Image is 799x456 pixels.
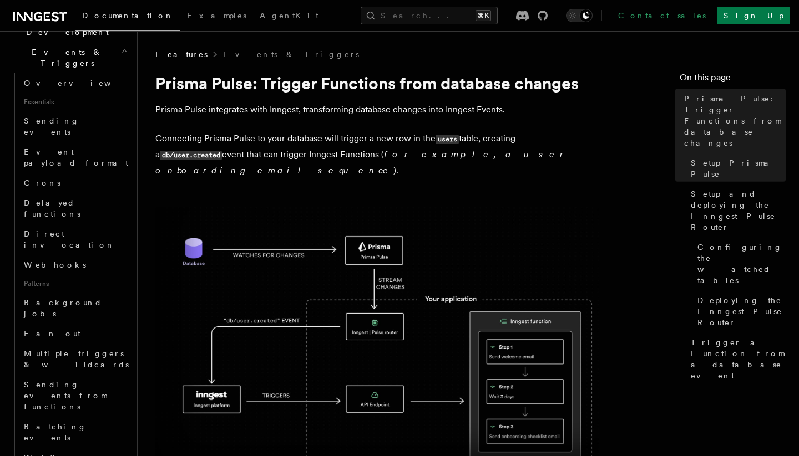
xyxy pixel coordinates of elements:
span: Overview [24,79,138,88]
a: Batching events [19,417,130,448]
span: Setup and deploying the Inngest Pulse Router [691,188,786,233]
span: Configuring the watched tables [697,242,786,286]
button: Toggle dark mode [566,9,593,22]
span: Sending events [24,116,79,136]
a: Delayed functions [19,193,130,224]
a: Background jobs [19,293,130,324]
a: Configuring the watched tables [693,237,786,290]
span: Multiple triggers & wildcards [24,349,129,369]
code: users [436,135,459,144]
a: Fan out [19,324,130,344]
a: Trigger a Function from a database event [686,332,786,386]
span: Examples [187,11,246,20]
span: Essentials [19,93,130,111]
span: Webhooks [24,260,86,269]
a: Sending events [19,111,130,142]
a: AgentKit [253,3,325,30]
a: Crons [19,173,130,193]
a: Overview [19,73,130,93]
a: Deploying the Inngest Pulse Router [693,290,786,332]
button: Events & Triggers [9,42,130,73]
a: Prisma Pulse: Trigger Functions from database changes [680,89,786,153]
a: Setup and deploying the Inngest Pulse Router [686,184,786,237]
span: Events & Triggers [9,47,121,69]
a: Direct invocation [19,224,130,255]
button: Search...⌘K [361,7,498,24]
span: Direct invocation [24,229,115,249]
span: Features [155,49,208,60]
span: Fan out [24,329,80,338]
span: Deploying the Inngest Pulse Router [697,295,786,328]
span: Batching events [24,422,87,442]
a: Event payload format [19,142,130,173]
a: Sign Up [717,7,790,24]
h4: On this page [680,71,786,89]
span: AgentKit [260,11,318,20]
a: Examples [180,3,253,30]
span: Sending events from functions [24,380,107,411]
a: Setup Prisma Pulse [686,153,786,184]
span: Trigger a Function from a database event [691,337,786,381]
a: Events & Triggers [223,49,359,60]
a: Contact sales [611,7,712,24]
span: Documentation [82,11,174,20]
a: Webhooks [19,255,130,275]
span: Delayed functions [24,198,80,218]
span: Prisma Pulse: Trigger Functions from database changes [684,93,786,148]
a: Documentation [75,3,180,31]
code: db/user.created [160,151,222,160]
a: Multiple triggers & wildcards [19,344,130,375]
span: Setup Prisma Pulse [691,157,786,180]
p: Prisma Pulse integrates with Inngest, transforming database changes into Inngest Events. [155,102,599,117]
span: Background jobs [24,298,102,318]
span: Event payload format [24,147,128,167]
h1: Prisma Pulse: Trigger Functions from database changes [155,73,599,93]
span: Crons [24,178,60,187]
span: Patterns [19,275,130,293]
kbd: ⌘K [476,10,491,21]
p: Connecting Prisma Pulse to your database will trigger a new row in the table, creating a event th... [155,131,599,178]
a: Sending events from functions [19,375,130,417]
